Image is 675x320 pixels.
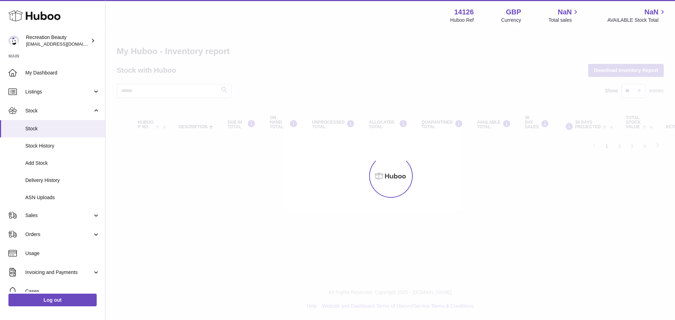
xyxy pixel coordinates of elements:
span: Invoicing and Payments [25,269,92,276]
span: NaN [644,7,658,17]
span: Delivery History [25,177,100,184]
span: Total sales [548,17,580,24]
span: Cases [25,288,100,295]
span: ASN Uploads [25,194,100,201]
span: Stock [25,107,92,114]
span: [EMAIL_ADDRESS][DOMAIN_NAME] [26,41,103,47]
strong: GBP [506,7,521,17]
a: NaN Total sales [548,7,580,24]
span: Stock History [25,143,100,149]
span: NaN [558,7,572,17]
span: Orders [25,231,92,238]
a: NaN AVAILABLE Stock Total [607,7,667,24]
img: internalAdmin-14126@internal.huboo.com [8,35,19,46]
div: Currency [501,17,521,24]
span: Sales [25,212,92,219]
div: Huboo Ref [450,17,474,24]
div: Recreation Beauty [26,34,89,47]
span: Usage [25,250,100,257]
span: Add Stock [25,160,100,166]
span: Stock [25,125,100,132]
span: AVAILABLE Stock Total [607,17,667,24]
span: Listings [25,89,92,95]
strong: 14126 [454,7,474,17]
span: My Dashboard [25,70,100,76]
a: Log out [8,294,97,306]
